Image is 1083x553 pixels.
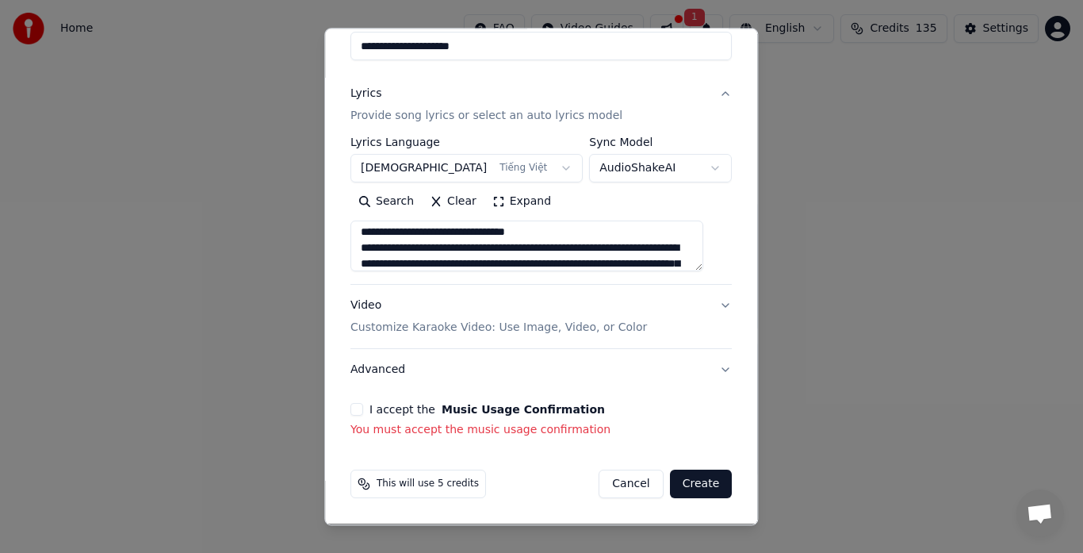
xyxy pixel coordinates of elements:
[670,470,733,499] button: Create
[369,405,605,416] label: I accept the
[350,286,732,349] button: VideoCustomize Karaoke Video: Use Image, Video, or Color
[350,86,381,102] div: Lyrics
[350,423,732,439] p: You must accept the music usage confirmation
[484,190,559,215] button: Expand
[590,137,733,148] label: Sync Model
[350,74,732,137] button: LyricsProvide song lyrics or select an auto lyrics model
[350,137,732,285] div: LyricsProvide song lyrics or select an auto lyrics model
[350,137,583,148] label: Lyrics Language
[442,405,605,416] button: I accept the
[377,478,479,491] span: This will use 5 credits
[350,190,422,215] button: Search
[350,298,647,336] div: Video
[350,109,622,125] p: Provide song lyrics or select an auto lyrics model
[422,190,484,215] button: Clear
[350,321,647,336] p: Customize Karaoke Video: Use Image, Video, or Color
[599,470,664,499] button: Cancel
[350,350,732,391] button: Advanced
